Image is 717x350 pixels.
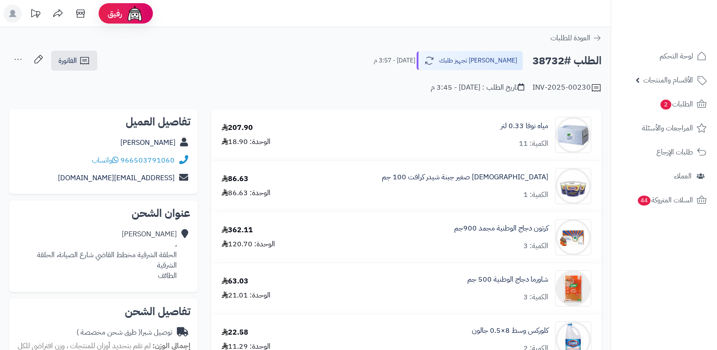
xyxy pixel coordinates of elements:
[76,327,141,338] span: ( طرق شحن مخصصة )
[222,137,271,147] div: الوحدة: 18.90
[382,172,548,182] a: [DEMOGRAPHIC_DATA] صغير جبنة شيدر كرافت 100 جم
[126,5,144,23] img: ai-face.png
[222,225,253,235] div: 362.11
[92,155,119,166] a: واتساب
[523,190,548,200] div: الكمية: 1
[551,33,590,43] span: العودة للطلبات
[532,52,602,70] h2: الطلب #38732
[16,306,190,317] h2: تفاصيل الشحن
[617,45,712,67] a: لوحة التحكم
[454,223,548,234] a: كرتون دجاج الوطنية مجمد 900جم
[51,51,97,71] a: الفاتورة
[374,56,415,65] small: [DATE] - 3:57 م
[551,33,602,43] a: العودة للطلبات
[76,327,172,338] div: توصيل شبرا
[120,155,175,166] a: 966503791060
[222,174,248,184] div: 86.63
[222,276,248,287] div: 63.03
[617,117,712,139] a: المراجعات والأسئلة
[58,55,77,66] span: الفاتورة
[24,5,47,25] a: تحديثات المنصة
[655,13,708,32] img: logo-2.png
[431,82,524,93] div: تاريخ الطلب : [DATE] - 3:45 م
[642,122,693,134] span: المراجعات والأسئلة
[617,189,712,211] a: السلات المتروكة44
[417,51,523,70] button: [PERSON_NAME] تجهيز طلبك
[643,74,693,86] span: الأقسام والمنتجات
[222,239,275,249] div: الوحدة: 120.70
[501,121,548,131] a: مياه نوفا 0.33 لتر
[523,292,548,302] div: الكمية: 3
[222,188,271,198] div: الوحدة: 86.63
[556,270,591,307] img: 1666598651-357240_1-20220111-134138-90x90.png
[674,170,692,182] span: العملاء
[519,139,548,149] div: الكمية: 11
[222,327,248,338] div: 22.58
[617,93,712,115] a: الطلبات2
[656,146,693,158] span: طلبات الإرجاع
[637,194,693,206] span: السلات المتروكة
[556,219,591,255] img: 1673896811-e26c5fd1-fb42-4874-aff7-c88b28c8c13a-thumbnail-500x500-70-90x90.jpeg
[660,98,693,110] span: الطلبات
[108,8,122,19] span: رفيق
[16,229,177,281] div: [PERSON_NAME] ، الحلقة الشرقية مخطط القاضي شارع الصيانة، الحلقة الشرقية الطائف
[532,82,602,93] div: INV-2025-00230
[58,173,175,183] a: [EMAIL_ADDRESS][DOMAIN_NAME]
[556,168,591,204] img: 1677675221-1624717476%D9%83%D8%B1%D8%A7%D9%81%D8%AA%D8%B4%D9%8A%D8%AF%D8%B13%D8%AD%D8%A8%D8%A7%D8...
[16,116,190,127] h2: تفاصيل العميل
[16,208,190,219] h2: عنوان الشحن
[222,290,271,301] div: الوحدة: 21.01
[556,117,591,153] img: 81211a712c619bdf75446576019b57303d5-90x90.jpg
[617,165,712,187] a: العملاء
[467,274,548,285] a: شاورما دجاج الوطنية 500 جم
[660,99,672,110] span: 2
[660,50,693,62] span: لوحة التحكم
[523,241,548,251] div: الكمية: 3
[637,195,651,206] span: 44
[222,123,253,133] div: 207.90
[120,137,176,148] a: [PERSON_NAME]
[472,326,548,336] a: كلوركس وسط 8×0.5 جالون
[617,141,712,163] a: طلبات الإرجاع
